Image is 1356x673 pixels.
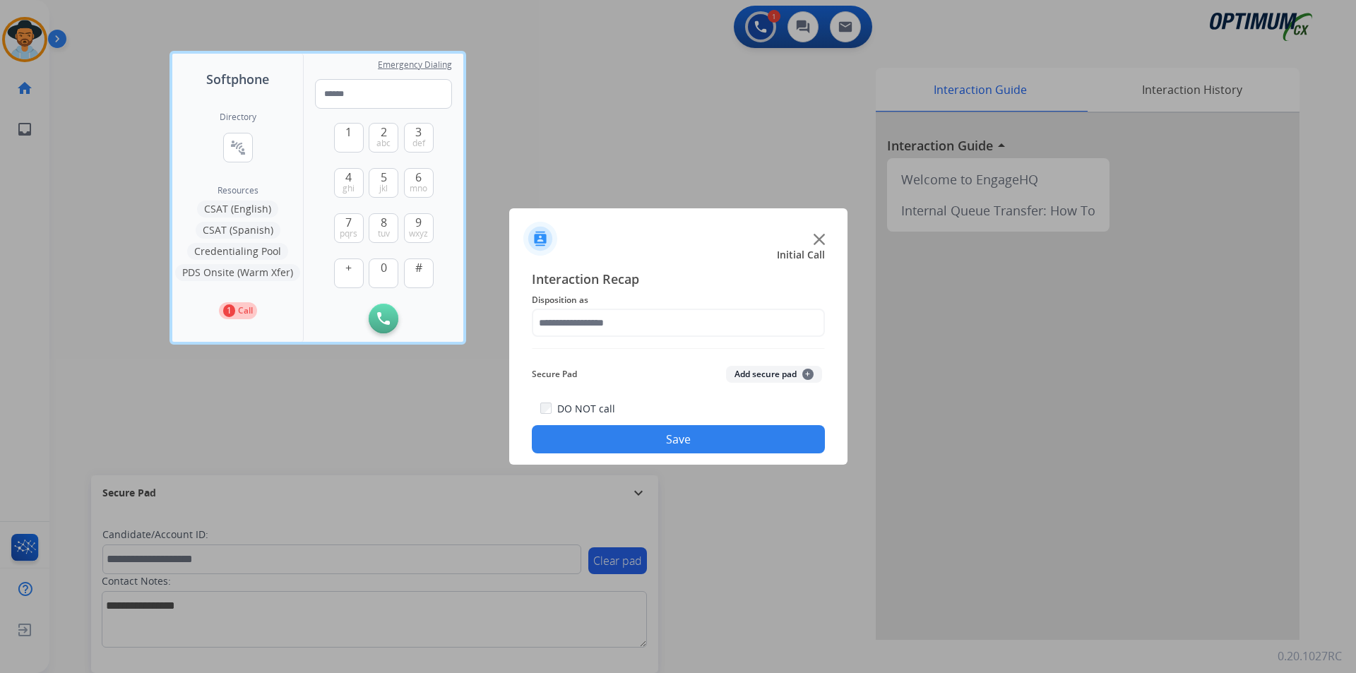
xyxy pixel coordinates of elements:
span: + [345,259,352,276]
span: 1 [345,124,352,141]
p: 1 [223,304,235,317]
span: def [412,138,425,149]
button: 1 [334,123,364,153]
span: # [415,259,422,276]
span: Initial Call [777,248,825,262]
button: # [404,258,434,288]
button: + [334,258,364,288]
label: DO NOT call [557,402,615,416]
span: mno [410,183,427,194]
span: 6 [415,169,422,186]
span: Resources [218,185,258,196]
span: 9 [415,214,422,231]
mat-icon: connect_without_contact [230,139,246,156]
span: ghi [343,183,355,194]
button: 3def [404,123,434,153]
button: 1Call [219,302,257,319]
button: Save [532,425,825,453]
span: abc [376,138,391,149]
span: 3 [415,124,422,141]
button: 5jkl [369,168,398,198]
span: + [802,369,814,380]
button: Add secure pad+ [726,366,822,383]
button: Credentialing Pool [187,243,288,260]
button: 6mno [404,168,434,198]
span: Interaction Recap [532,269,825,292]
h2: Directory [220,112,256,123]
span: pqrs [340,228,357,239]
img: contact-recap-line.svg [532,348,825,349]
span: Secure Pad [532,366,577,383]
span: jkl [379,183,388,194]
p: Call [238,304,253,317]
button: 9wxyz [404,213,434,243]
span: Softphone [206,69,269,89]
span: wxyz [409,228,428,239]
button: CSAT (Spanish) [196,222,280,239]
span: Disposition as [532,292,825,309]
span: 0 [381,259,387,276]
button: 0 [369,258,398,288]
span: 7 [345,214,352,231]
button: 7pqrs [334,213,364,243]
span: 2 [381,124,387,141]
span: 5 [381,169,387,186]
img: call-button [377,312,390,325]
span: tuv [378,228,390,239]
button: CSAT (English) [197,201,278,218]
button: 2abc [369,123,398,153]
button: 8tuv [369,213,398,243]
p: 0.20.1027RC [1278,648,1342,665]
button: PDS Onsite (Warm Xfer) [175,264,300,281]
span: 4 [345,169,352,186]
span: Emergency Dialing [378,59,452,71]
button: 4ghi [334,168,364,198]
span: 8 [381,214,387,231]
img: contactIcon [523,222,557,256]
